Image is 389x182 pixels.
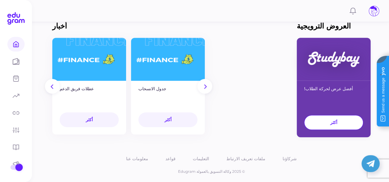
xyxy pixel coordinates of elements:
[165,117,172,122] font: أكثر
[138,112,197,127] a: أكثر
[330,120,337,125] font: أكثر
[164,155,177,163] a: قواعد
[165,156,176,161] font: قواعد
[297,21,351,30] font: العروض الترويجية
[138,86,166,91] font: جدول الانسحاب
[304,86,353,91] font: أفضل عرض لحركة الطلاب!
[126,156,148,161] font: معلومات عنا
[225,155,267,163] a: ملفات تعريف الارتباط
[193,156,209,161] font: التعليمات
[304,115,363,130] a: أكثر
[226,156,265,161] font: ملفات تعريف الارتباط
[86,117,93,122] font: أكثر
[281,155,298,163] a: شركاؤنا
[60,112,119,127] a: أكثر
[283,156,297,161] font: شركاؤنا
[125,155,149,163] a: معلومات عنا
[192,155,210,163] a: التعليمات
[52,21,67,30] font: أخبار
[178,169,245,174] font: © 2025 وكالة التسويق بالعمولة Edugram
[60,86,94,91] font: عطلات فريق الدعم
